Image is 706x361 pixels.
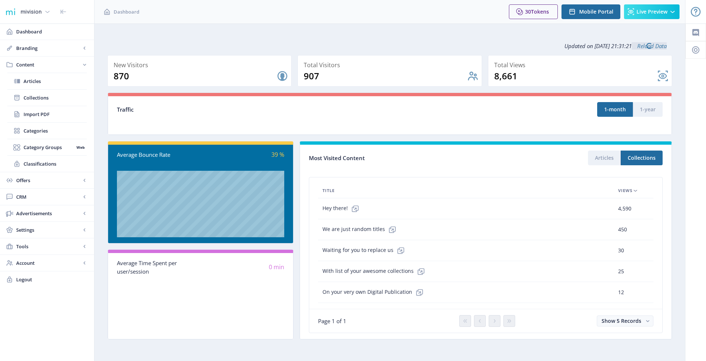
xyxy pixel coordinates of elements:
span: Collections [24,94,87,101]
span: Tokens [531,8,549,15]
div: Total Views [494,60,669,70]
span: Views [618,186,632,195]
span: Live Preview [637,9,667,15]
a: Articles [7,73,87,89]
a: Collections [7,90,87,106]
span: Offers [16,177,81,184]
span: Branding [16,44,81,52]
span: Settings [16,226,81,234]
button: Live Preview [624,4,680,19]
span: With list of your awesome collections [322,264,428,279]
div: New Visitors [114,60,288,70]
div: Updated on [DATE] 21:31:21 [107,37,672,55]
span: Hey there! [322,201,363,216]
div: 907 [304,70,467,82]
div: Average Bounce Rate [117,151,201,159]
span: Show 5 Records [602,317,641,324]
span: Classifications [24,160,87,167]
span: Waiting for you to replace us [322,243,408,258]
button: Articles [588,151,621,165]
span: 4,590 [618,204,631,213]
span: Tools [16,243,81,250]
img: 1f20cf2a-1a19-485c-ac21-848c7d04f45b.png [4,6,16,18]
span: Page 1 of 1 [318,317,346,325]
div: Traffic [117,105,390,114]
a: Category GroupsWeb [7,139,87,155]
span: On your very own Digital Publication [322,285,427,300]
a: Import PDF [7,106,87,122]
span: Logout [16,276,88,283]
div: mivision [21,4,42,20]
span: Dashboard [114,8,139,15]
button: 1-month [597,102,633,117]
button: 30Tokens [509,4,558,19]
span: 450 [618,225,627,234]
span: Mobile Portal [579,9,613,15]
a: Classifications [7,156,87,172]
button: Show 5 Records [597,315,653,326]
div: Average Time Spent per user/session [117,259,201,275]
div: Total Visitors [304,60,478,70]
div: 0 min [201,263,285,271]
span: Title [322,186,335,195]
span: Articles [24,77,87,85]
span: Import PDF [24,111,87,118]
button: Mobile Portal [561,4,620,19]
span: We are just random titles [322,222,400,237]
div: Most Visited Content [309,152,486,164]
span: 12 [618,288,624,297]
button: 1-year [633,102,663,117]
span: Advertisements [16,210,81,217]
nb-badge: Web [74,144,87,151]
span: Categories [24,127,87,134]
div: 870 [114,70,277,82]
a: Reload Data [632,42,667,50]
span: 25 [618,267,624,276]
span: Content [16,61,81,68]
a: Categories [7,123,87,139]
div: 8,661 [494,70,657,82]
span: 30 [618,246,624,255]
span: Dashboard [16,28,88,35]
span: CRM [16,193,81,201]
span: Account [16,259,81,267]
button: Collections [621,151,663,165]
span: Category Groups [24,144,74,151]
span: 39 % [271,151,284,159]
